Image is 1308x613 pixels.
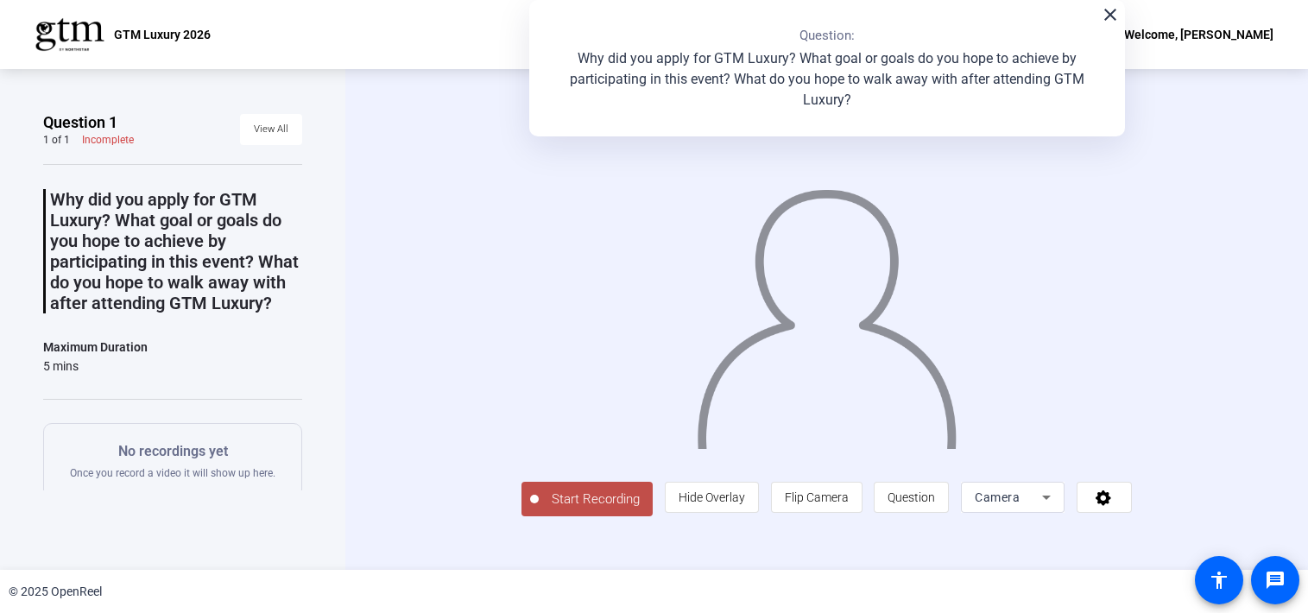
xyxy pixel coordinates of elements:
[1209,570,1229,591] mat-icon: accessibility
[888,490,935,504] span: Question
[521,482,653,516] button: Start Recording
[785,490,849,504] span: Flip Camera
[82,133,134,147] div: Incomplete
[547,48,1108,111] p: Why did you apply for GTM Luxury? What goal or goals do you hope to achieve by participating in t...
[43,112,117,133] span: Question 1
[975,490,1020,504] span: Camera
[35,17,105,52] img: OpenReel logo
[9,583,102,601] div: © 2025 OpenReel
[695,174,959,448] img: overlay
[43,133,70,147] div: 1 of 1
[240,114,302,145] button: View All
[50,189,302,313] p: Why did you apply for GTM Luxury? What goal or goals do you hope to achieve by participating in t...
[70,441,275,480] div: Once you record a video it will show up here.
[1100,4,1121,25] mat-icon: close
[799,26,855,46] p: Question:
[874,482,949,513] button: Question
[1265,570,1286,591] mat-icon: message
[679,490,745,504] span: Hide Overlay
[114,24,211,45] p: GTM Luxury 2026
[771,482,863,513] button: Flip Camera
[43,357,148,375] div: 5 mins
[254,117,288,142] span: View All
[665,482,759,513] button: Hide Overlay
[70,441,275,462] p: No recordings yet
[1124,24,1273,45] div: Welcome, [PERSON_NAME]
[539,490,653,509] span: Start Recording
[43,337,148,357] div: Maximum Duration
